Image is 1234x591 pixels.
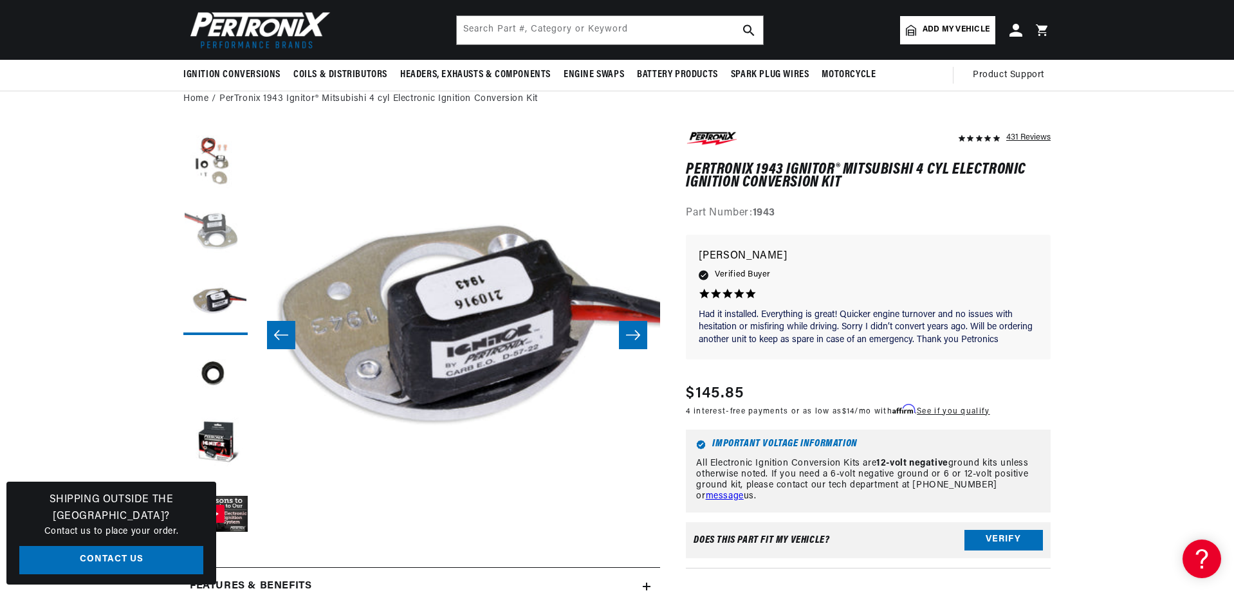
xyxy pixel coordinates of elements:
media-gallery: Gallery Viewer [183,129,660,541]
button: Slide left [267,321,295,349]
p: Contact us to place your order. [19,525,203,539]
p: 4 interest-free payments or as low as /mo with . [686,405,990,417]
span: Engine Swaps [564,68,624,82]
div: Part Number: [686,205,1051,222]
span: Battery Products [637,68,718,82]
a: Contact Us [19,546,203,575]
span: Add my vehicle [923,24,990,36]
span: Coils & Distributors [293,68,387,82]
span: Affirm [892,405,915,414]
summary: Headers, Exhausts & Components [394,60,557,90]
input: Search Part #, Category or Keyword [457,16,763,44]
a: message [706,491,744,501]
strong: 12-volt negative [876,459,948,468]
h3: Shipping Outside the [GEOGRAPHIC_DATA]? [19,492,203,525]
div: 431 Reviews [1006,129,1051,145]
div: Does This part fit My vehicle? [694,535,829,545]
strong: 1943 [753,208,775,218]
span: Product Support [973,68,1044,82]
summary: Engine Swaps [557,60,631,90]
button: Load image 3 in gallery view [183,271,248,335]
span: $145.85 [686,382,744,405]
span: Verified Buyer [715,268,770,282]
button: Load image 1 in gallery view [183,129,248,194]
p: [PERSON_NAME] [699,248,1038,266]
button: Load image 5 in gallery view [183,412,248,477]
button: Verify [964,530,1043,550]
a: See if you qualify - Learn more about Affirm Financing (opens in modal) [917,408,990,415]
span: Spark Plug Wires [731,68,809,82]
nav: breadcrumbs [183,92,1051,106]
summary: Battery Products [631,60,724,90]
span: Headers, Exhausts & Components [400,68,551,82]
h1: PerTronix 1943 Ignitor® Mitsubishi 4 cyl Electronic Ignition Conversion Kit [686,163,1051,190]
span: $14 [842,408,855,415]
img: Pertronix [183,8,331,52]
summary: Product Support [973,60,1051,91]
a: Home [183,92,208,106]
button: search button [735,16,763,44]
button: Load image 2 in gallery view [183,200,248,264]
a: PerTronix 1943 Ignitor® Mitsubishi 4 cyl Electronic Ignition Conversion Kit [219,92,538,106]
summary: Ignition Conversions [183,60,287,90]
summary: Coils & Distributors [287,60,394,90]
span: Motorcycle [822,68,876,82]
span: Ignition Conversions [183,68,281,82]
a: Add my vehicle [900,16,995,44]
button: Slide right [619,321,647,349]
summary: Motorcycle [815,60,882,90]
button: Load image 4 in gallery view [183,341,248,406]
h6: Important Voltage Information [696,440,1040,450]
summary: Spark Plug Wires [724,60,816,90]
p: Had it installed. Everything is great! Quicker engine turnover and no issues with hesitation or m... [699,309,1038,347]
p: All Electronic Ignition Conversion Kits are ground kits unless otherwise noted. If you need a 6-v... [696,459,1040,502]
